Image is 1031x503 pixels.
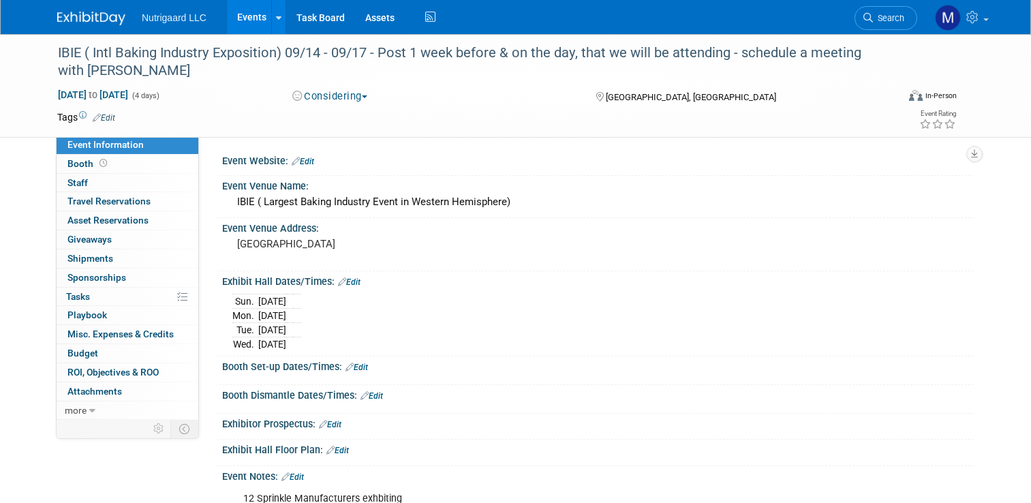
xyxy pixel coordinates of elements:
[67,139,144,150] span: Event Information
[57,344,198,363] a: Budget
[222,176,974,193] div: Event Venue Name:
[258,294,286,309] td: [DATE]
[232,323,258,337] td: Tue.
[53,41,880,82] div: IBIE ( Intl Baking Industry Exposition) 09/14 - 09/17 - Post 1 week before & on the day, that we ...
[919,110,956,117] div: Event Rating
[873,13,904,23] span: Search
[360,391,383,401] a: Edit
[67,309,107,320] span: Playbook
[131,91,159,100] span: (4 days)
[67,196,151,207] span: Travel Reservations
[338,277,360,287] a: Edit
[222,271,974,289] div: Exhibit Hall Dates/Times:
[57,401,198,420] a: more
[57,89,129,101] span: [DATE] [DATE]
[67,158,110,169] span: Booth
[57,174,198,192] a: Staff
[222,414,974,431] div: Exhibitor Prospectus:
[57,12,125,25] img: ExhibitDay
[97,158,110,168] span: Booth not reserved yet
[57,306,198,324] a: Playbook
[281,472,304,482] a: Edit
[606,92,776,102] span: [GEOGRAPHIC_DATA], [GEOGRAPHIC_DATA]
[855,6,917,30] a: Search
[258,337,286,352] td: [DATE]
[93,113,115,123] a: Edit
[65,405,87,416] span: more
[237,238,521,250] pre: [GEOGRAPHIC_DATA]
[67,367,159,378] span: ROI, Objectives & ROO
[57,211,198,230] a: Asset Reservations
[67,234,112,245] span: Giveaways
[232,337,258,352] td: Wed.
[319,420,341,429] a: Edit
[258,323,286,337] td: [DATE]
[57,382,198,401] a: Attachments
[222,151,974,168] div: Event Website:
[57,155,198,173] a: Booth
[232,294,258,309] td: Sun.
[57,363,198,382] a: ROI, Objectives & ROO
[67,215,149,226] span: Asset Reservations
[222,466,974,484] div: Event Notes:
[67,253,113,264] span: Shipments
[142,12,206,23] span: Nutrigaard LLC
[345,363,368,372] a: Edit
[909,90,923,101] img: Format-Inperson.png
[326,446,349,455] a: Edit
[292,157,314,166] a: Edit
[925,91,957,101] div: In-Person
[67,386,122,397] span: Attachments
[232,192,964,213] div: IBIE ( Largest Baking Industry Event in Western Hemisphere)
[258,309,286,323] td: [DATE]
[57,192,198,211] a: Travel Reservations
[147,420,171,438] td: Personalize Event Tab Strip
[222,440,974,457] div: Exhibit Hall Floor Plan:
[222,385,974,403] div: Booth Dismantle Dates/Times:
[171,420,199,438] td: Toggle Event Tabs
[935,5,961,31] img: Mathias Ruperti
[57,269,198,287] a: Sponsorships
[824,88,957,108] div: Event Format
[57,325,198,344] a: Misc. Expenses & Credits
[87,89,99,100] span: to
[57,249,198,268] a: Shipments
[57,136,198,154] a: Event Information
[57,230,198,249] a: Giveaways
[222,218,974,235] div: Event Venue Address:
[288,89,373,104] button: Considering
[67,177,88,188] span: Staff
[67,272,126,283] span: Sponsorships
[66,291,90,302] span: Tasks
[67,329,174,339] span: Misc. Expenses & Credits
[57,288,198,306] a: Tasks
[67,348,98,359] span: Budget
[222,356,974,374] div: Booth Set-up Dates/Times:
[57,110,115,124] td: Tags
[232,309,258,323] td: Mon.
